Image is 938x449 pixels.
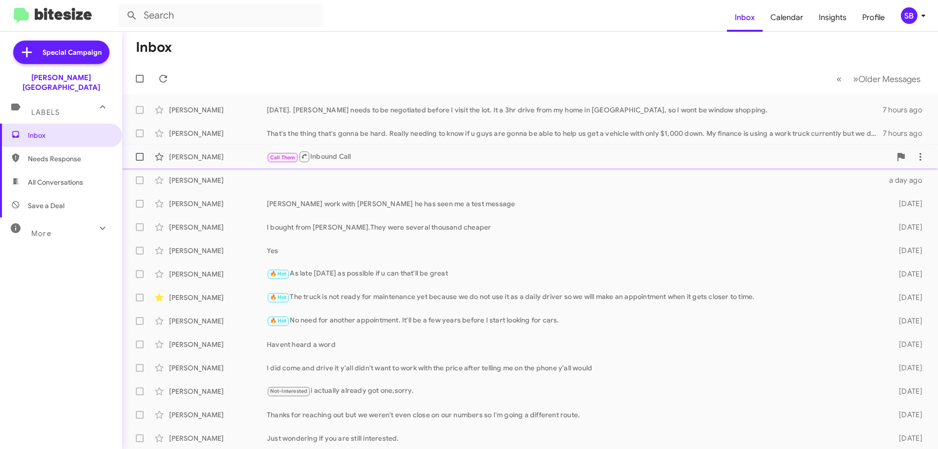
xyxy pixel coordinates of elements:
[883,175,930,185] div: a day ago
[267,315,883,326] div: No need for another appointment. It'll be a few years before I start looking for cars.
[169,152,267,162] div: [PERSON_NAME]
[28,201,64,211] span: Save a Deal
[267,385,883,397] div: i actually already got one,sorry.
[169,316,267,326] div: [PERSON_NAME]
[763,3,811,32] a: Calendar
[267,292,883,303] div: The truck is not ready for maintenance yet because we do not use it as a daily driver so we will ...
[118,4,323,27] input: Search
[169,246,267,256] div: [PERSON_NAME]
[883,105,930,115] div: 7 hours ago
[883,410,930,420] div: [DATE]
[169,105,267,115] div: [PERSON_NAME]
[883,386,930,396] div: [DATE]
[858,74,920,85] span: Older Messages
[270,294,287,300] span: 🔥 Hot
[270,388,308,394] span: Not-Interested
[169,386,267,396] div: [PERSON_NAME]
[267,105,883,115] div: [DATE]. [PERSON_NAME] needs to be negotiated before I visit the lot. It a 3hr drive from my home ...
[28,154,111,164] span: Needs Response
[267,363,883,373] div: I did come and drive it y'all didn't want to work with the price after telling me on the phone y'...
[883,199,930,209] div: [DATE]
[883,269,930,279] div: [DATE]
[28,130,111,140] span: Inbox
[893,7,927,24] button: SB
[267,150,891,163] div: Inbound Call
[169,433,267,443] div: [PERSON_NAME]
[883,293,930,302] div: [DATE]
[883,128,930,138] div: 7 hours ago
[836,73,842,85] span: «
[169,222,267,232] div: [PERSON_NAME]
[43,47,102,57] span: Special Campaign
[883,363,930,373] div: [DATE]
[28,177,83,187] span: All Conversations
[169,128,267,138] div: [PERSON_NAME]
[169,199,267,209] div: [PERSON_NAME]
[31,229,51,238] span: More
[847,69,926,89] button: Next
[169,340,267,349] div: [PERSON_NAME]
[267,199,883,209] div: [PERSON_NAME] work with [PERSON_NAME] he has seen me a test message
[883,222,930,232] div: [DATE]
[169,293,267,302] div: [PERSON_NAME]
[270,271,287,277] span: 🔥 Hot
[727,3,763,32] a: Inbox
[270,154,296,161] span: Call Them
[169,175,267,185] div: [PERSON_NAME]
[169,269,267,279] div: [PERSON_NAME]
[267,433,883,443] div: Just wondering if you are still interested.
[853,73,858,85] span: »
[883,433,930,443] div: [DATE]
[31,108,60,117] span: Labels
[831,69,926,89] nav: Page navigation example
[267,410,883,420] div: Thanks for reaching out but we weren't even close on our numbers so I'm going a different route.
[831,69,848,89] button: Previous
[883,246,930,256] div: [DATE]
[267,268,883,279] div: As late [DATE] as possible if u can that'll be great
[883,316,930,326] div: [DATE]
[136,40,172,55] h1: Inbox
[267,222,883,232] div: I bought from [PERSON_NAME].They were several thousand cheaper
[811,3,854,32] a: Insights
[169,363,267,373] div: [PERSON_NAME]
[901,7,917,24] div: SB
[883,340,930,349] div: [DATE]
[169,410,267,420] div: [PERSON_NAME]
[267,128,883,138] div: That's the thing that's gonna be hard. Really needing to know if u guys are gonna be able to help...
[267,340,883,349] div: Havent heard a word
[854,3,893,32] a: Profile
[13,41,109,64] a: Special Campaign
[270,318,287,324] span: 🔥 Hot
[267,246,883,256] div: Yes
